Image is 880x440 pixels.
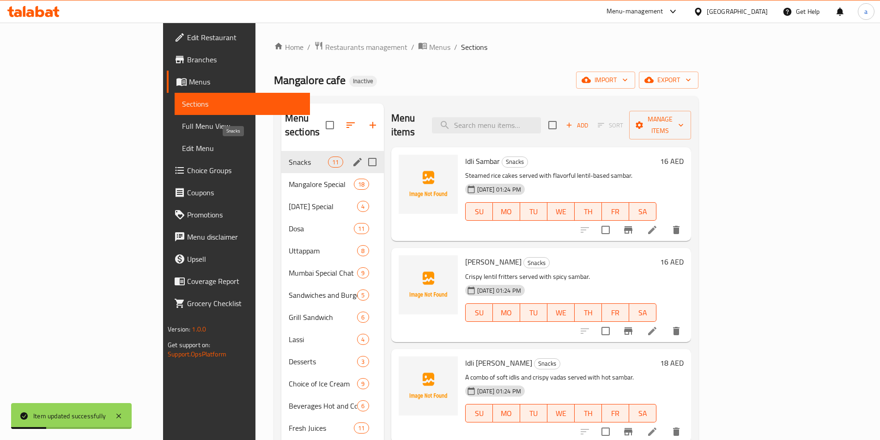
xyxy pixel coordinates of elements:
[175,137,310,159] a: Edit Menu
[596,220,615,240] span: Select to update
[281,240,384,262] div: Uttappam8
[274,41,698,53] nav: breadcrumb
[562,118,592,133] span: Add item
[289,312,358,323] span: Grill Sandwich
[168,339,210,351] span: Get support on:
[665,219,687,241] button: delete
[473,286,525,295] span: [DATE] 01:24 PM
[187,187,303,198] span: Coupons
[289,223,354,234] div: Dosa
[325,42,407,53] span: Restaurants management
[411,42,414,53] li: /
[357,201,369,212] div: items
[524,306,544,319] span: TU
[707,6,768,17] div: [GEOGRAPHIC_DATA]
[281,373,384,395] div: Choice of Ice Cream9
[281,328,384,350] div: Lassi4
[633,205,653,218] span: SA
[578,306,598,319] span: TH
[281,417,384,439] div: Fresh Juices11
[520,202,547,221] button: TU
[281,395,384,417] div: Beverages Hot and Cold6
[665,320,687,342] button: delete
[399,356,458,416] img: Idli Vada Sambar
[362,114,384,136] button: Add section
[289,201,358,212] span: [DATE] Special
[465,202,493,221] button: SU
[602,303,629,322] button: FR
[354,422,369,434] div: items
[523,257,550,268] div: Snacks
[340,114,362,136] span: Sort sections
[547,303,575,322] button: WE
[639,72,698,89] button: export
[281,284,384,306] div: Sandwiches and Burgers5
[399,255,458,314] img: Vada Sambar
[358,291,368,300] span: 5
[167,71,310,93] a: Menus
[647,426,658,437] a: Edit menu item
[187,231,303,242] span: Menu disclaimer
[289,356,358,367] span: Desserts
[497,306,516,319] span: MO
[432,117,541,133] input: search
[289,245,358,256] div: Uttappam
[167,181,310,204] a: Coupons
[469,407,489,420] span: SU
[358,313,368,322] span: 6
[629,404,656,422] button: SA
[493,303,520,322] button: MO
[497,407,516,420] span: MO
[629,202,656,221] button: SA
[647,224,658,235] a: Edit menu item
[647,325,658,337] a: Edit menu item
[354,180,368,189] span: 18
[182,143,303,154] span: Edit Menu
[358,202,368,211] span: 4
[187,165,303,176] span: Choice Groups
[524,205,544,218] span: TU
[281,195,384,217] div: [DATE] Special4
[289,400,358,411] span: Beverages Hot and Cold
[629,303,656,322] button: SA
[351,155,364,169] button: edit
[314,41,407,53] a: Restaurants management
[289,289,358,301] div: Sandwiches and Burgers
[660,155,684,168] h6: 16 AED
[547,202,575,221] button: WE
[289,334,358,345] span: Lassi
[192,323,206,335] span: 1.0.0
[354,424,368,433] span: 11
[167,26,310,48] a: Edit Restaurant
[167,248,310,270] a: Upsell
[33,411,106,421] div: Item updated successfully
[354,223,369,234] div: items
[187,209,303,220] span: Promotions
[289,422,354,434] span: Fresh Juices
[357,312,369,323] div: items
[281,262,384,284] div: Mumbai Special Chat9
[189,76,303,87] span: Menus
[349,77,377,85] span: Inactive
[864,6,868,17] span: a
[357,356,369,367] div: items
[465,154,500,168] span: Idli Sambar
[182,121,303,132] span: Full Menu View
[289,179,354,190] div: Mangalore Special
[646,74,691,86] span: export
[328,157,343,168] div: items
[543,115,562,135] span: Select section
[281,217,384,240] div: Dosa11
[575,303,602,322] button: TH
[502,157,528,168] div: Snacks
[391,111,421,139] h2: Menu items
[289,157,328,168] span: Snacks
[606,407,625,420] span: FR
[547,404,575,422] button: WE
[358,402,368,410] span: 6
[175,93,310,115] a: Sections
